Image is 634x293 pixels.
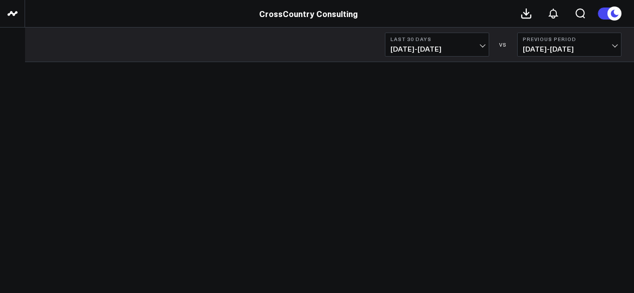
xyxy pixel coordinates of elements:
[259,8,358,19] a: CrossCountry Consulting
[494,42,512,48] div: VS
[390,45,484,53] span: [DATE] - [DATE]
[523,45,616,53] span: [DATE] - [DATE]
[517,33,621,57] button: Previous Period[DATE]-[DATE]
[390,36,484,42] b: Last 30 Days
[385,33,489,57] button: Last 30 Days[DATE]-[DATE]
[523,36,616,42] b: Previous Period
